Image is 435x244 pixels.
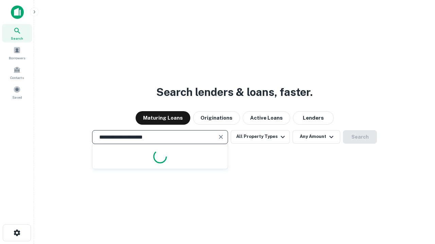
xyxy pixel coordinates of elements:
[10,75,24,80] span: Contacts
[243,111,290,125] button: Active Loans
[2,83,32,101] a: Saved
[293,130,340,144] button: Any Amount
[216,132,226,142] button: Clear
[156,84,313,100] h3: Search lenders & loans, faster.
[11,36,23,41] span: Search
[2,63,32,82] a: Contacts
[136,111,190,125] button: Maturing Loans
[231,130,290,144] button: All Property Types
[293,111,334,125] button: Lenders
[2,44,32,62] a: Borrowers
[2,24,32,42] a: Search
[12,95,22,100] span: Saved
[193,111,240,125] button: Originations
[11,5,24,19] img: capitalize-icon.png
[9,55,25,61] span: Borrowers
[401,168,435,201] iframe: Chat Widget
